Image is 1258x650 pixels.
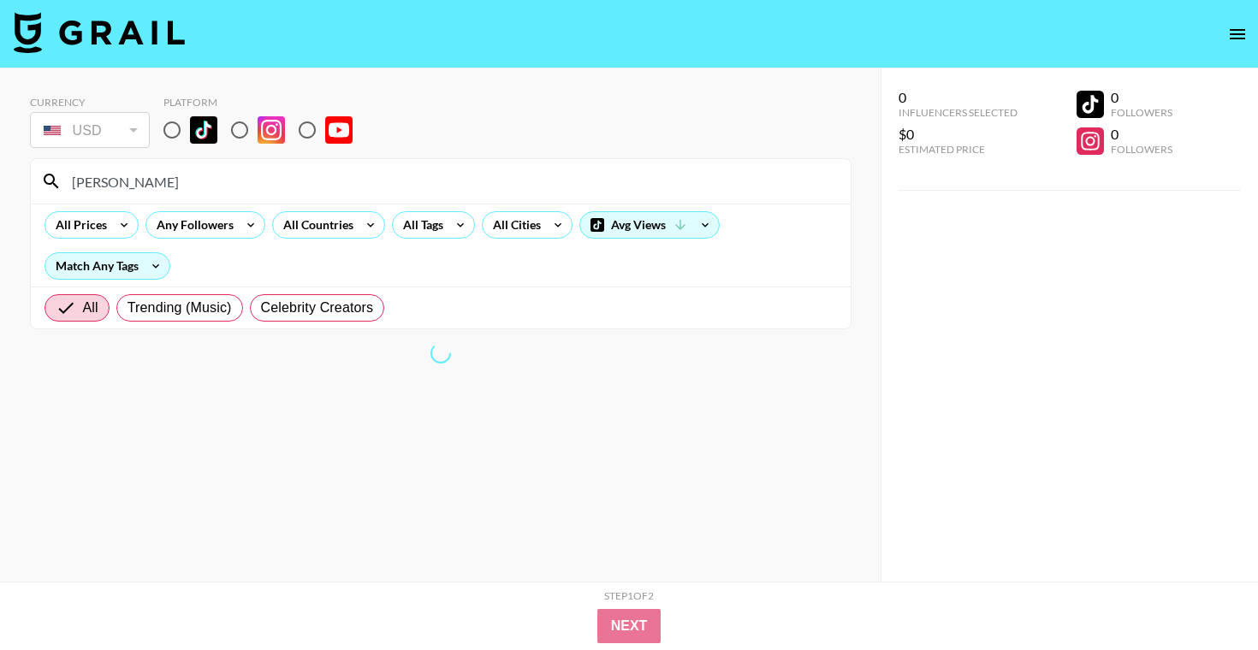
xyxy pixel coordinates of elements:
span: Refreshing bookers, clients, countries, tags, cities, talent, talent... [430,342,452,364]
div: Match Any Tags [45,253,169,279]
div: All Tags [393,212,447,238]
div: Influencers Selected [899,106,1018,119]
span: Trending (Music) [128,298,232,318]
img: TikTok [190,116,217,144]
div: Currency [30,96,150,109]
div: Currency is locked to USD [30,109,150,151]
div: Any Followers [146,212,237,238]
img: YouTube [325,116,353,144]
div: All Cities [483,212,544,238]
div: Followers [1111,143,1172,156]
div: Estimated Price [899,143,1018,156]
button: open drawer [1220,17,1255,51]
button: Next [597,609,662,643]
iframe: Drift Widget Chat Controller [1172,564,1237,629]
input: Search by User Name [62,168,840,195]
span: Celebrity Creators [261,298,374,318]
img: Grail Talent [14,12,185,53]
img: Instagram [258,116,285,144]
div: Platform [163,96,366,109]
div: 0 [1111,126,1172,143]
div: All Countries [273,212,357,238]
span: All [83,298,98,318]
div: 0 [1111,89,1172,106]
div: $0 [899,126,1018,143]
div: Followers [1111,106,1172,119]
div: Step 1 of 2 [604,589,654,602]
div: All Prices [45,212,110,238]
div: 0 [899,89,1018,106]
div: USD [33,115,146,145]
div: Avg Views [580,212,719,238]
